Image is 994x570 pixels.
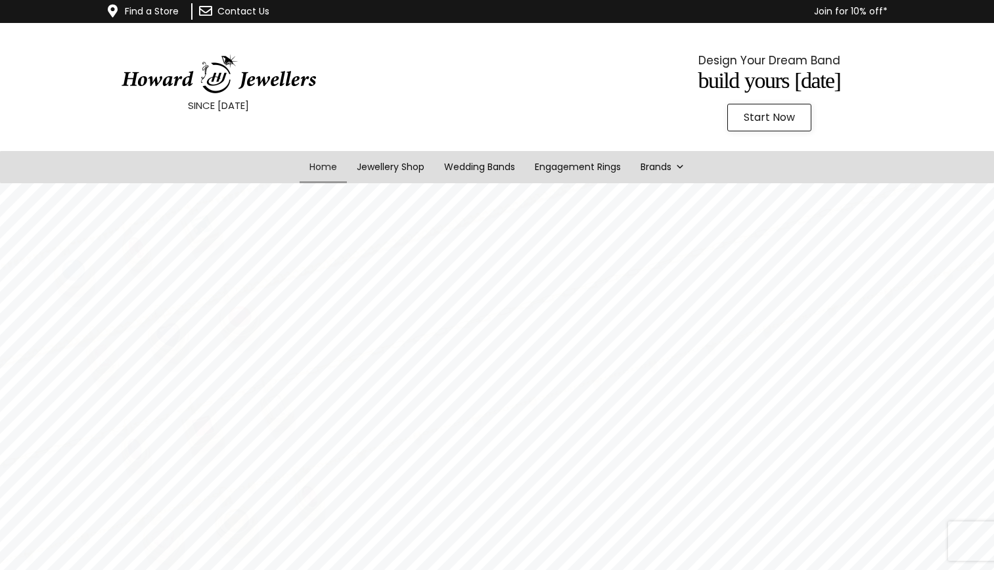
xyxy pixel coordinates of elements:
img: HowardJewellersLogo-04 [120,55,317,94]
a: Start Now [727,104,811,131]
a: Engagement Rings [525,151,631,183]
p: SINCE [DATE] [33,97,404,114]
a: Home [300,151,347,183]
a: Find a Store [125,5,179,18]
a: Wedding Bands [434,151,525,183]
span: Start Now [744,112,795,123]
span: Build Yours [DATE] [698,68,841,93]
p: Design Your Dream Band [583,51,955,70]
a: Brands [631,151,694,183]
p: Join for 10% off* [346,3,888,20]
a: Contact Us [217,5,269,18]
a: Jewellery Shop [347,151,434,183]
